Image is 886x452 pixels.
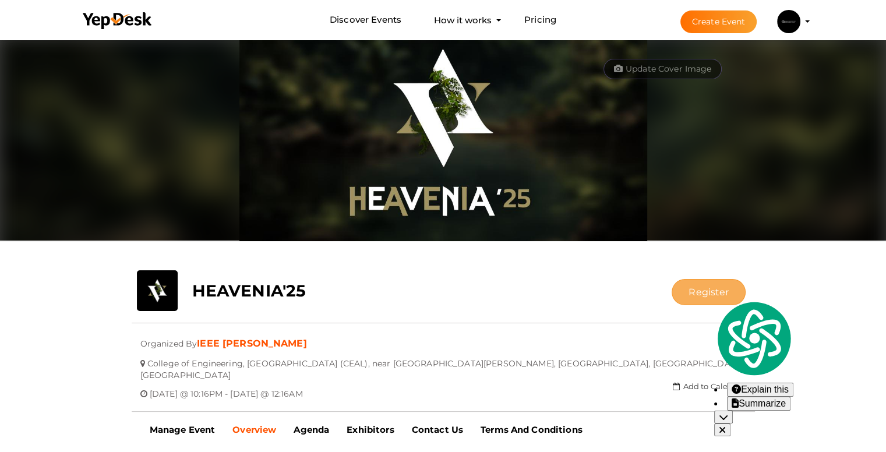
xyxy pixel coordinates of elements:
[472,415,591,444] a: Terms And Conditions
[232,424,276,435] b: Overview
[412,424,463,435] b: Contact Us
[777,10,800,33] img: L3OPSAQG_small.png
[141,415,224,444] a: Manage Event
[197,338,307,349] a: IEEE [PERSON_NAME]
[680,10,757,33] button: Create Event
[294,424,329,435] b: Agenda
[741,384,789,394] span: Explain this
[140,349,746,380] span: College of Engineering, [GEOGRAPHIC_DATA] (CEAL), near [GEOGRAPHIC_DATA][PERSON_NAME], [GEOGRAPHI...
[150,380,303,399] span: [DATE] @ 10:16PM - [DATE] @ 12:16AM
[672,279,746,305] button: Register
[347,424,394,435] b: Exhibitors
[603,59,722,79] button: Update Cover Image
[403,415,472,444] a: Contact Us
[330,9,401,31] a: Discover Events
[239,37,647,241] img: XMXXJS01_normal.png
[673,382,746,391] a: Add to Calendar
[140,330,197,349] span: Organized By
[524,9,556,31] a: Pricing
[338,415,403,444] a: Exhibitors
[481,424,583,435] b: Terms And Conditions
[285,415,338,444] a: Agenda
[739,398,786,408] span: Summarize
[192,281,306,301] b: HEAVENIA'25
[224,415,285,444] a: Overview
[150,424,216,435] b: Manage Event
[430,9,495,31] button: How it works
[727,383,793,397] button: Explain this
[727,397,790,411] button: Summarize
